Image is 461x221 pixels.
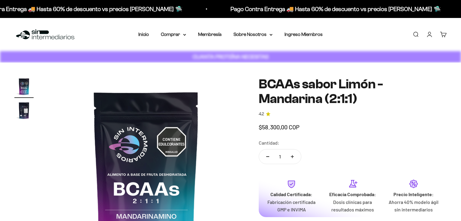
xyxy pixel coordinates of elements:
[259,77,447,106] h1: BCAAs sabor Limón - Mandarina (2:1:1)
[234,31,273,38] summary: Sobre Nosotros
[393,191,434,197] strong: Precio Inteligente:
[161,31,186,38] summary: Comprar
[138,32,149,37] a: Inicio
[198,32,221,37] a: Membresía
[259,111,264,117] span: 4.2
[14,77,34,96] img: BCAAs sabor Limón - Mandarina (2:1:1)
[259,111,447,117] a: 4.24.2 de 5.0 estrellas
[230,4,441,14] p: Pago Contra Entrega 🚚 Hasta 60% de descuento vs precios [PERSON_NAME] 🛸
[285,32,323,37] a: Ingreso Miembros
[270,191,312,197] strong: Calidad Certificada:
[327,198,378,214] p: Dosis clínicas para resultados máximos
[329,191,376,197] strong: Eficacia Comprobada:
[284,149,301,164] button: Aumentar cantidad
[266,198,317,214] p: Fabricación certificada GMP e INVIMA
[259,149,276,164] button: Reducir cantidad
[259,139,279,147] label: Cantidad:
[193,54,269,60] strong: CUANTA PROTEÍNA NECESITAS
[14,77,34,98] button: Ir al artículo 1
[14,101,34,122] button: Ir al artículo 2
[259,122,300,132] sale-price: $58.300,00 COP
[388,198,439,214] p: Ahorra 40% modelo ágil sin intermediarios
[14,101,34,120] img: BCAAs sabor Limón - Mandarina (2:1:1)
